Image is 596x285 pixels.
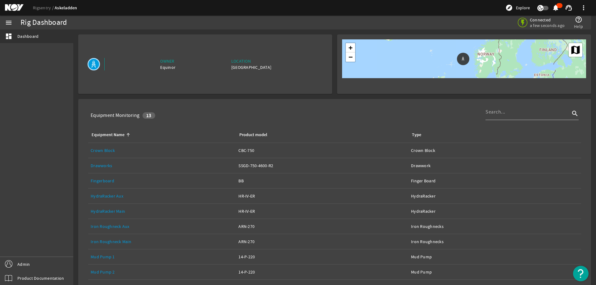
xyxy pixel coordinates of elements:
a: Askeladden [55,5,77,11]
div: Equipment Name [92,131,124,138]
a: 14-P-220 [238,249,406,264]
a: Iron Roughneck Main [91,234,233,249]
div: HR-IV-ER [238,208,406,214]
a: Rigsentry [33,5,55,11]
div: Product model [239,131,267,138]
mat-icon: notifications [552,4,559,11]
div: 13 [142,112,155,119]
div: Mud Pump [411,269,579,275]
mat-icon: support_agent [565,4,572,11]
div: Product model [238,131,404,138]
a: Mud Pump 1 [91,254,115,260]
a: Crown Block [411,143,579,158]
span: Connected [530,17,565,23]
a: Crown Block [91,143,233,158]
span: + [349,44,353,51]
div: CBC-750 [238,147,406,154]
div: Type [412,131,421,138]
div: Finger Board [411,178,579,184]
a: Mud Pump 2 [91,265,233,279]
button: Open Resource Center [573,266,589,281]
div: [GEOGRAPHIC_DATA] [231,64,271,70]
span: Admin [17,261,30,267]
div: Rig Dashboard [20,20,67,26]
div: HydraRacker [411,193,579,199]
a: Iron Roughneck Main [91,239,131,244]
span: Dashboard [17,33,38,39]
span: Explore [516,5,530,11]
a: 14-P-220 [238,265,406,279]
mat-icon: help_outline [575,16,582,23]
div: Crown Block [411,147,579,154]
div: SSGD-750-4600-R2 [238,163,406,169]
a: HydraRacker [411,204,579,219]
a: Mud Pump 1 [91,249,233,264]
div: 14-P-220 [238,269,406,275]
mat-icon: dashboard [5,33,12,40]
a: Fingerboard [91,173,233,188]
div: 14-P-220 [238,254,406,260]
mat-icon: menu [5,19,12,26]
a: HydraRacker Aux [91,193,123,199]
a: Crown Block [91,148,115,153]
div: Equinor [160,64,175,70]
i: search [571,110,579,117]
a: ARN-270 [238,234,406,249]
a: Zoom out [346,52,355,62]
a: Drawworks [91,158,233,173]
a: Mud Pump [411,265,579,279]
div: HydraRacker [411,208,579,214]
a: Mud Pump [411,249,579,264]
a: Fingerboard [91,178,114,184]
button: more_vert [576,0,591,15]
a: BB [238,173,406,188]
a: Mud Pump 2 [91,269,115,275]
a: ARN-270 [238,219,406,234]
a: CBC-750 [238,143,406,158]
div: Location [231,58,271,64]
div: Drawwork [411,163,579,169]
a: Drawworks [91,163,112,168]
a: Iron Roughnecks [411,219,579,234]
span: − [349,53,353,61]
a: Finger Board [411,173,579,188]
div: Equipment Monitoring [91,112,139,118]
input: Search... [485,108,570,116]
div: Mud Pump [411,254,579,260]
span: a few seconds ago [530,23,565,28]
span: Product Documentation [17,275,64,281]
span: Help [574,23,583,29]
a: Drawwork [411,158,579,173]
a: SSGD-750-4600-R2 [238,158,406,173]
div: Iron Roughnecks [411,238,579,245]
a: Iron Roughneck Aux [91,224,129,229]
div: ARN-270 [238,238,406,245]
a: HR-IV-ER [238,204,406,219]
div: HR-IV-ER [238,193,406,199]
a: HR-IV-ER [238,189,406,203]
a: Layers [569,43,582,57]
a: HydraRacker Main [91,204,233,219]
a: HydraRacker Aux [91,189,233,203]
div: Type [411,131,576,138]
a: Iron Roughnecks [411,234,579,249]
a: Zoom in [346,43,355,52]
a: HydraRacker Main [91,208,125,214]
mat-icon: explore [505,4,513,11]
div: Owner [160,58,175,64]
div: BB [238,178,406,184]
div: Equipment Name [91,131,231,138]
div: Iron Roughnecks [411,223,579,229]
button: Explore [503,3,532,13]
a: Iron Roughneck Aux [91,219,233,234]
div: ARN-270 [238,223,406,229]
a: HydraRacker [411,189,579,203]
